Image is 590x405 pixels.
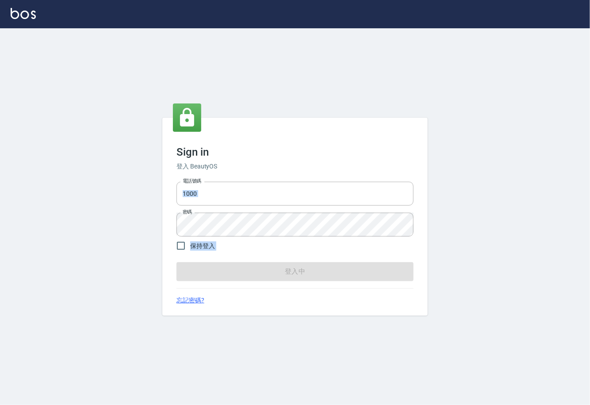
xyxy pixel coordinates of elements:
a: 忘記密碼? [176,296,204,305]
label: 密碼 [183,209,192,215]
span: 保持登入 [190,241,215,251]
h3: Sign in [176,146,414,158]
label: 電話號碼 [183,178,201,184]
img: Logo [11,8,36,19]
h6: 登入 BeautyOS [176,162,414,171]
